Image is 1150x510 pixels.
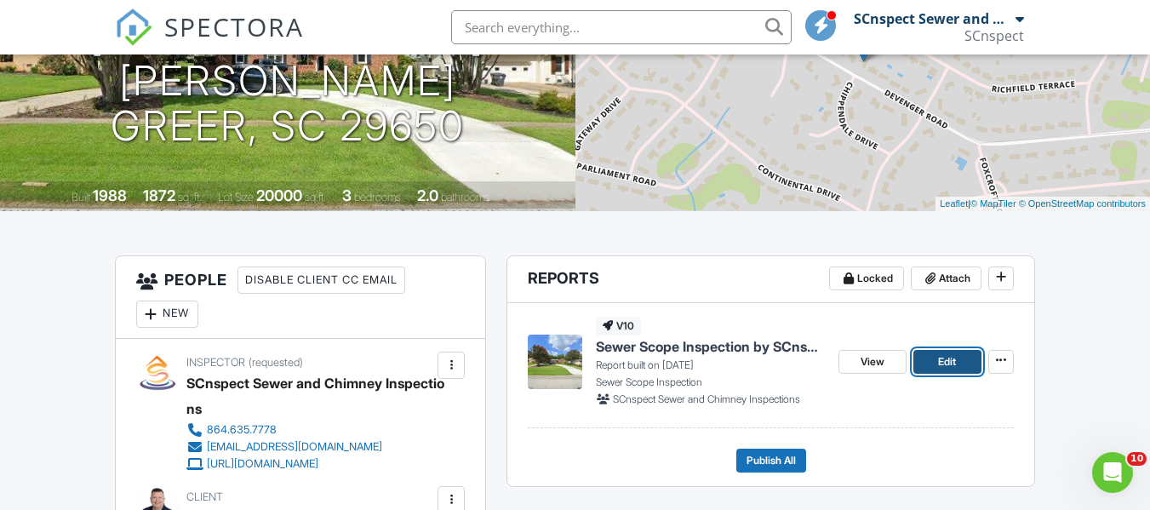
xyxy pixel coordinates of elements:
[451,10,792,44] input: Search everything...
[256,186,302,204] div: 20000
[237,266,405,294] div: Disable Client CC Email
[305,191,326,203] span: sq.ft.
[1127,452,1147,466] span: 10
[178,191,202,203] span: sq. ft.
[116,256,485,339] h3: People
[207,423,277,437] div: 864.635.7778
[441,191,489,203] span: bathrooms
[115,9,152,46] img: The Best Home Inspection Software - Spectora
[186,438,433,456] a: [EMAIL_ADDRESS][DOMAIN_NAME]
[218,191,254,203] span: Lot Size
[115,23,304,59] a: SPECTORA
[186,456,433,473] a: [URL][DOMAIN_NAME]
[207,457,318,471] div: [URL][DOMAIN_NAME]
[935,197,1150,211] div: |
[1092,452,1133,493] iframe: Intercom live chat
[93,186,127,204] div: 1988
[417,186,438,204] div: 2.0
[354,191,401,203] span: bedrooms
[249,356,303,369] span: (requested)
[72,191,90,203] span: Built
[970,198,1016,209] a: © MapTiler
[940,198,968,209] a: Leaflet
[1019,198,1146,209] a: © OpenStreetMap contributors
[342,186,352,204] div: 3
[964,27,1024,44] div: SCnspect
[27,14,548,148] h1: [STREET_ADDRESS][PERSON_NAME] Greer, SC 29650
[143,186,175,204] div: 1872
[164,9,304,44] span: SPECTORA
[186,490,223,503] span: Client
[186,356,245,369] span: Inspector
[207,440,382,454] div: [EMAIL_ADDRESS][DOMAIN_NAME]
[136,301,198,328] div: New
[854,10,1011,27] div: SCnspect Sewer and Chimney Inspections
[186,421,433,438] a: 864.635.7778
[186,370,447,421] div: SCnspect Sewer and Chimney Inspections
